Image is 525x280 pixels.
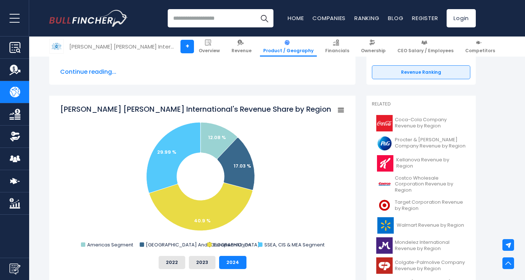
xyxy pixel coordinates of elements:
text: 17.03 % [234,162,251,169]
a: Walmart Revenue by Region [372,215,470,235]
p: Related [372,101,470,107]
img: Ownership [9,131,20,142]
img: PM logo [50,39,63,53]
span: Kellanova Revenue by Region [396,157,466,169]
a: Blog [388,14,403,22]
a: + [180,40,194,53]
span: CEO Salary / Employees [397,48,454,54]
a: Costco Wholesale Corporation Revenue by Region [372,173,470,196]
img: KO logo [376,115,393,131]
a: Revenue [228,37,255,57]
span: Target Corporation Revenue by Region [395,199,466,212]
text: [GEOGRAPHIC_DATA] And [GEOGRAPHIC_DATA] [146,241,260,248]
a: Coca-Cola Company Revenue by Region [372,113,470,133]
a: Home [288,14,304,22]
span: Product / Geography [263,48,314,54]
button: 2024 [219,256,246,269]
span: Continue reading... [60,68,345,76]
button: 2023 [189,256,215,269]
span: Competitors [465,48,495,54]
a: Target Corporation Revenue by Region [372,195,470,215]
span: Coca-Cola Company Revenue by Region [395,117,466,129]
button: 2022 [159,256,185,269]
a: Financials [322,37,353,57]
span: Costco Wholesale Corporation Revenue by Region [395,175,466,194]
b: Americas Segment: [67,61,126,70]
img: WMT logo [376,217,394,234]
span: Mondelez International Revenue by Region [395,239,466,252]
span: Overview [199,48,220,54]
a: CEO Salary / Employees [394,37,457,57]
a: Register [412,14,438,22]
span: Colgate-Palmolive Company Revenue by Region [395,260,466,272]
a: Mondelez International Revenue by Region [372,235,470,256]
span: Walmart Revenue by Region [397,222,464,229]
img: MDLZ logo [376,237,393,254]
img: COST logo [376,176,393,192]
text: SSEA, CIS & MEA Segment [264,241,324,248]
a: Colgate-Palmolive Company Revenue by Region [372,256,470,276]
a: Ranking [354,14,379,22]
img: TGT logo [376,197,393,214]
a: Companies [312,14,346,22]
text: 40.9 % [194,217,211,224]
img: PG logo [376,135,393,151]
a: Overview [195,37,223,57]
a: Competitors [462,37,498,57]
span: Procter & [PERSON_NAME] Company Revenue by Region [395,137,466,149]
a: Procter & [PERSON_NAME] Company Revenue by Region [372,133,470,153]
img: K logo [376,155,394,172]
text: 29.99 % [157,149,176,156]
text: 12.08 % [208,134,226,141]
svg: Philip Morris International's Revenue Share by Region [60,104,345,250]
button: Search [255,9,273,27]
img: CL logo [376,257,393,274]
text: European Union [213,241,251,248]
a: Product / Geography [260,37,317,57]
span: Ownership [361,48,386,54]
tspan: [PERSON_NAME] [PERSON_NAME] International's Revenue Share by Region [60,104,331,114]
a: Go to homepage [49,10,128,27]
a: Ownership [358,37,389,57]
a: Login [447,9,476,27]
span: Financials [325,48,349,54]
text: Americas Segment [87,241,133,248]
img: Bullfincher logo [49,10,128,27]
span: Revenue [232,48,252,54]
a: Revenue Ranking [372,65,470,79]
a: Kellanova Revenue by Region [372,153,470,173]
li: $4.53 B [60,61,345,70]
div: [PERSON_NAME] [PERSON_NAME] International [69,42,175,51]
